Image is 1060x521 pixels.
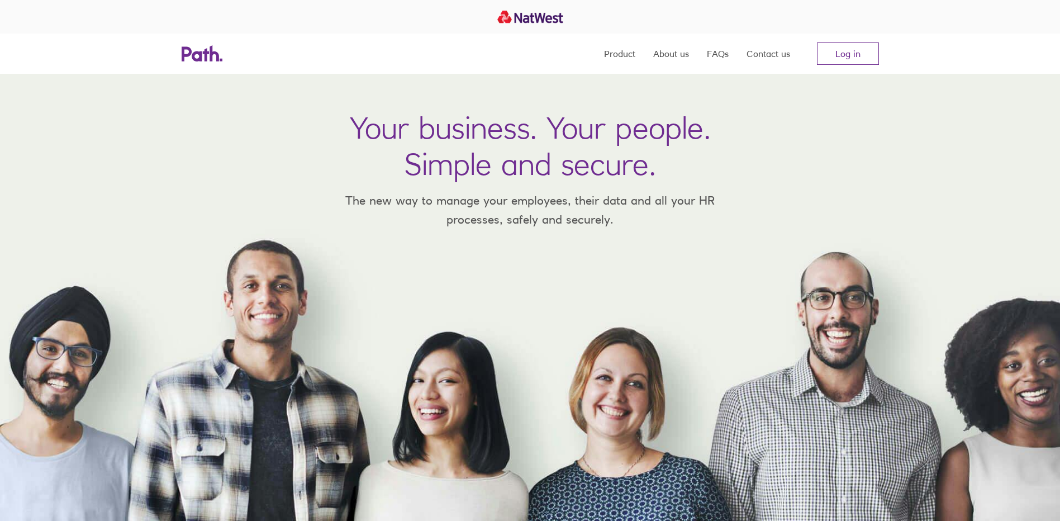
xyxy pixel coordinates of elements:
p: The new way to manage your employees, their data and all your HR processes, safely and securely. [329,191,731,229]
a: Contact us [747,34,790,74]
a: Log in [817,42,879,65]
a: Product [604,34,635,74]
a: About us [653,34,689,74]
a: FAQs [707,34,729,74]
h1: Your business. Your people. Simple and secure. [350,110,711,182]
